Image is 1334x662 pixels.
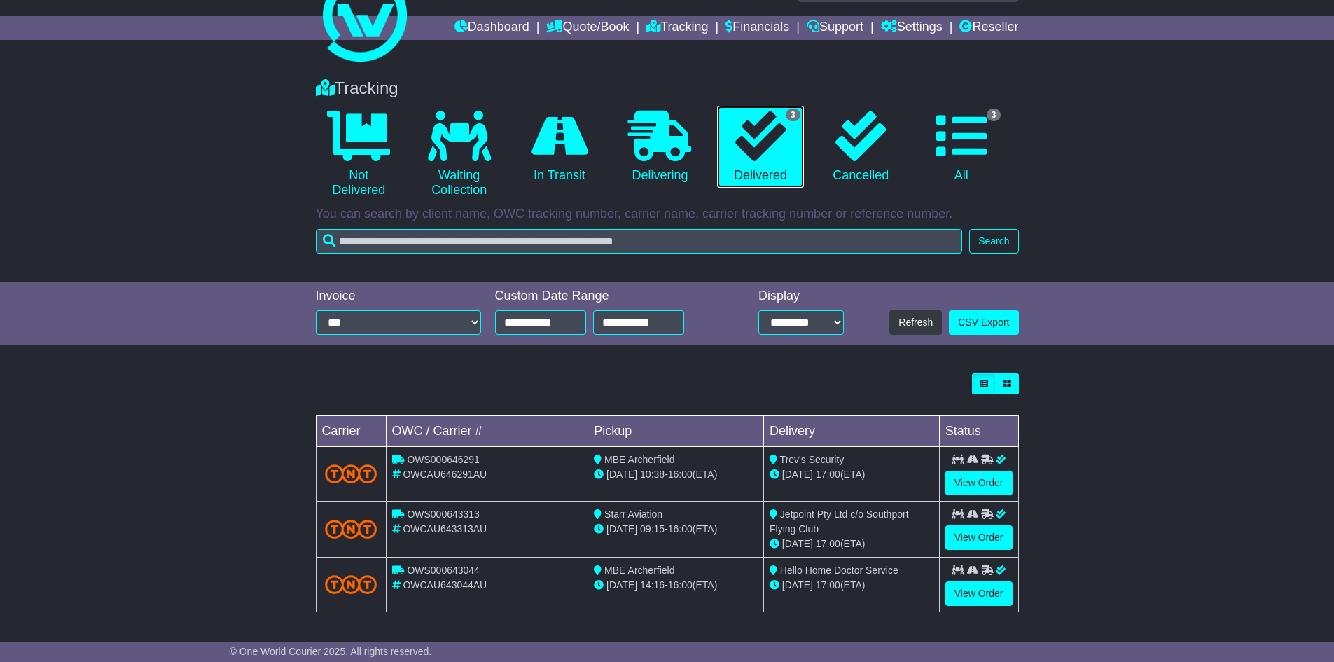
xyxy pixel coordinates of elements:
span: 3 [786,109,800,121]
span: OWCAU643044AU [403,579,487,591]
span: 17:00 [816,469,840,480]
div: (ETA) [770,578,933,593]
span: [DATE] [782,538,813,549]
button: Search [969,229,1018,254]
a: Waiting Collection [416,106,502,203]
span: 09:15 [640,523,665,535]
a: Not Delivered [316,106,402,203]
a: 3 Delivered [717,106,803,188]
span: 17:00 [816,579,840,591]
a: View Order [945,525,1013,550]
td: Status [939,416,1018,447]
span: Trev's Security [780,454,845,465]
div: Custom Date Range [495,289,720,304]
span: OWS000643313 [407,509,480,520]
img: TNT_Domestic.png [325,464,377,483]
span: [DATE] [606,469,637,480]
td: Pickup [588,416,764,447]
span: 16:00 [668,523,693,535]
a: Quote/Book [546,16,629,40]
img: TNT_Domestic.png [325,575,377,594]
td: Delivery [763,416,939,447]
span: [DATE] [606,579,637,591]
a: View Order [945,471,1013,495]
span: [DATE] [782,469,813,480]
img: TNT_Domestic.png [325,520,377,539]
td: Carrier [316,416,386,447]
span: 16:00 [668,469,693,480]
a: Financials [725,16,789,40]
a: In Transit [516,106,602,188]
div: - (ETA) [594,522,758,537]
a: Reseller [959,16,1018,40]
button: Refresh [889,310,942,335]
div: - (ETA) [594,467,758,482]
span: Starr Aviation [604,509,662,520]
span: 14:16 [640,579,665,591]
div: - (ETA) [594,578,758,593]
a: Dashboard [454,16,529,40]
a: Tracking [646,16,708,40]
a: Support [807,16,863,40]
td: OWC / Carrier # [386,416,588,447]
span: OWCAU646291AU [403,469,487,480]
span: OWCAU643313AU [403,523,487,535]
span: 10:38 [640,469,665,480]
div: (ETA) [770,537,933,551]
span: MBE Archerfield [604,454,674,465]
a: 3 All [918,106,1004,188]
div: Invoice [316,289,481,304]
p: You can search by client name, OWC tracking number, carrier name, carrier tracking number or refe... [316,207,1019,222]
span: [DATE] [606,523,637,535]
div: Tracking [309,78,1026,99]
span: Hello Home Doctor Service [780,565,898,576]
span: 3 [987,109,1001,121]
a: CSV Export [949,310,1018,335]
div: (ETA) [770,467,933,482]
span: OWS000646291 [407,454,480,465]
span: OWS000643044 [407,565,480,576]
span: 16:00 [668,579,693,591]
span: Jetpoint Pty Ltd c/o Southport Flying Club [770,509,909,535]
span: [DATE] [782,579,813,591]
a: View Order [945,581,1013,606]
span: © One World Courier 2025. All rights reserved. [230,646,432,657]
span: 17:00 [816,538,840,549]
a: Settings [881,16,943,40]
span: MBE Archerfield [604,565,674,576]
a: Cancelled [818,106,904,188]
div: Display [758,289,844,304]
a: Delivering [617,106,703,188]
